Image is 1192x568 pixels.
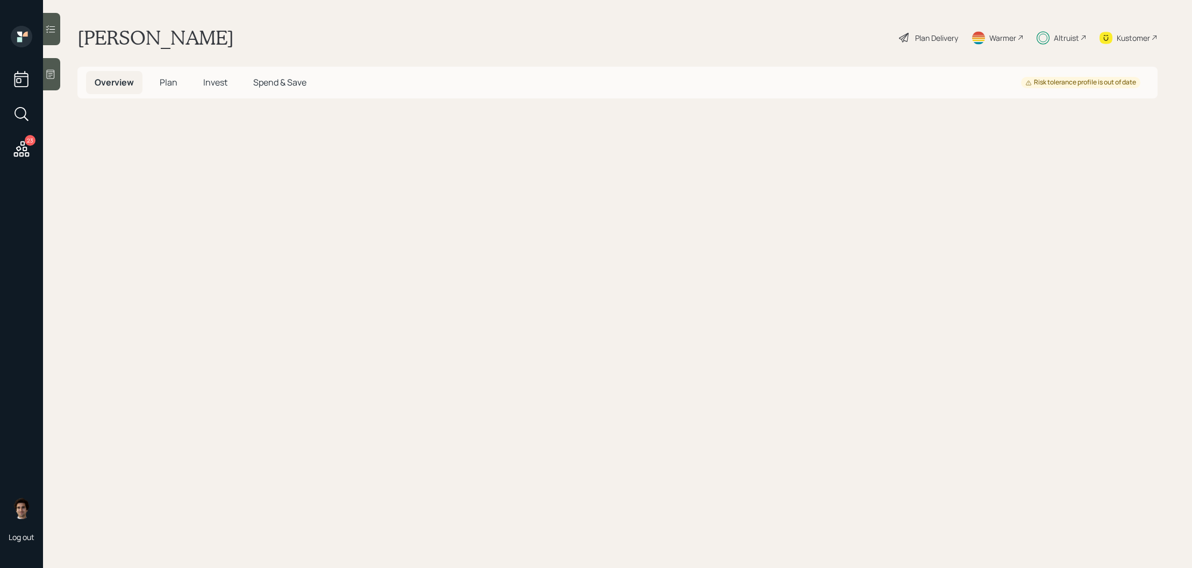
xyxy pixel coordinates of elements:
[1117,32,1150,44] div: Kustomer
[11,498,32,519] img: harrison-schaefer-headshot-2.png
[95,76,134,88] span: Overview
[160,76,177,88] span: Plan
[989,32,1016,44] div: Warmer
[203,76,227,88] span: Invest
[1025,78,1136,87] div: Risk tolerance profile is out of date
[77,26,234,49] h1: [PERSON_NAME]
[915,32,958,44] div: Plan Delivery
[9,532,34,542] div: Log out
[1054,32,1079,44] div: Altruist
[253,76,306,88] span: Spend & Save
[25,135,35,146] div: 23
